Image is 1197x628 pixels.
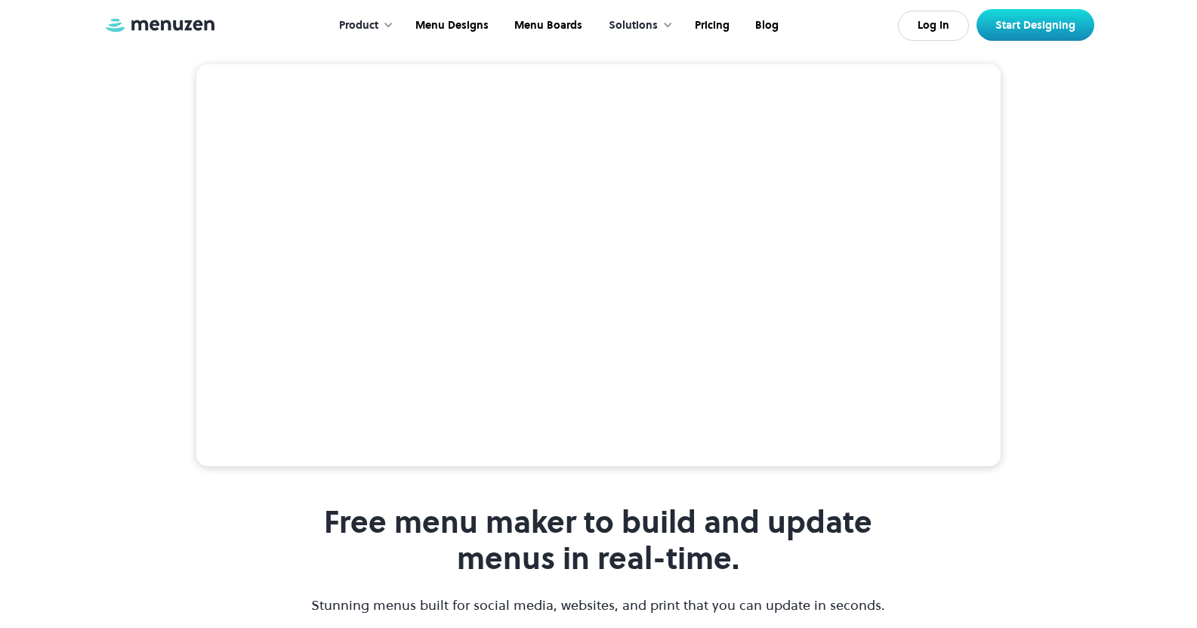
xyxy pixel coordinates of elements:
[898,11,969,41] a: Log In
[594,2,680,49] div: Solutions
[976,9,1094,41] a: Start Designing
[500,2,594,49] a: Menu Boards
[324,2,401,49] div: Product
[741,2,790,49] a: Blog
[339,17,378,34] div: Product
[609,17,658,34] div: Solutions
[310,504,887,577] h1: Free menu maker to build and update menus in real-time.
[310,595,887,615] p: Stunning menus built for social media, websites, and print that you can update in seconds.
[401,2,500,49] a: Menu Designs
[680,2,741,49] a: Pricing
